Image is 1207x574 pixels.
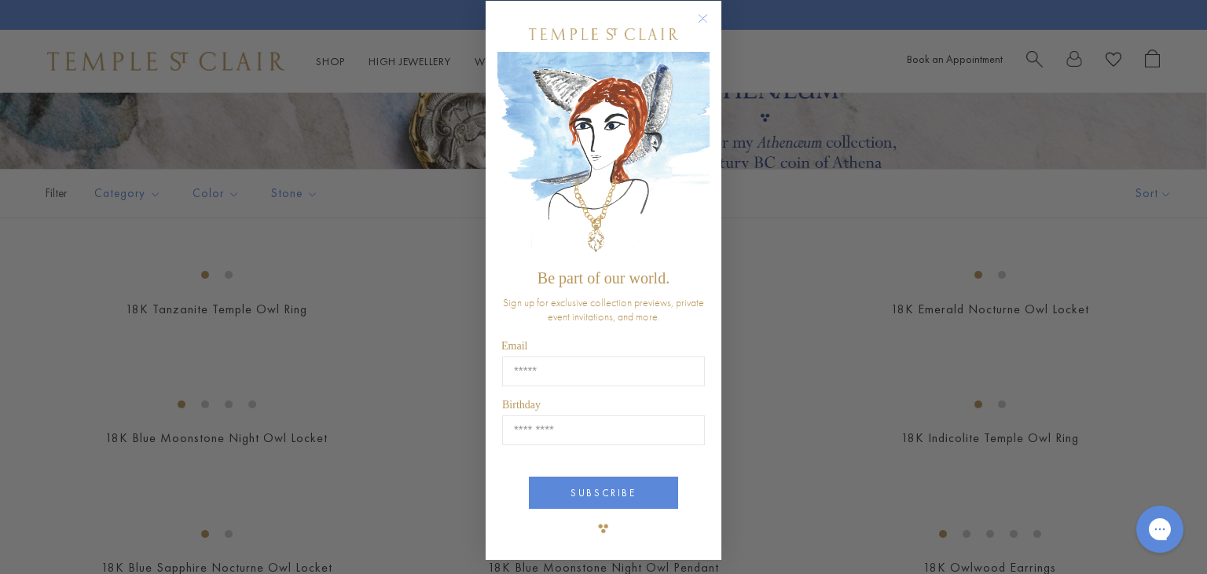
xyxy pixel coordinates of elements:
span: Email [501,340,527,352]
button: Close dialog [701,16,721,36]
span: Sign up for exclusive collection previews, private event invitations, and more. [503,295,704,324]
span: Be part of our world. [537,269,670,287]
input: Email [502,356,705,386]
img: c4a9eb12-d91a-4d4a-8ee0-386386f4f338.jpeg [497,52,710,261]
span: Birthday [502,399,541,411]
iframe: Gorgias live chat messenger [1128,500,1191,558]
img: TSC [588,513,619,544]
img: Temple St. Clair [529,28,678,40]
button: SUBSCRIBE [529,477,678,509]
